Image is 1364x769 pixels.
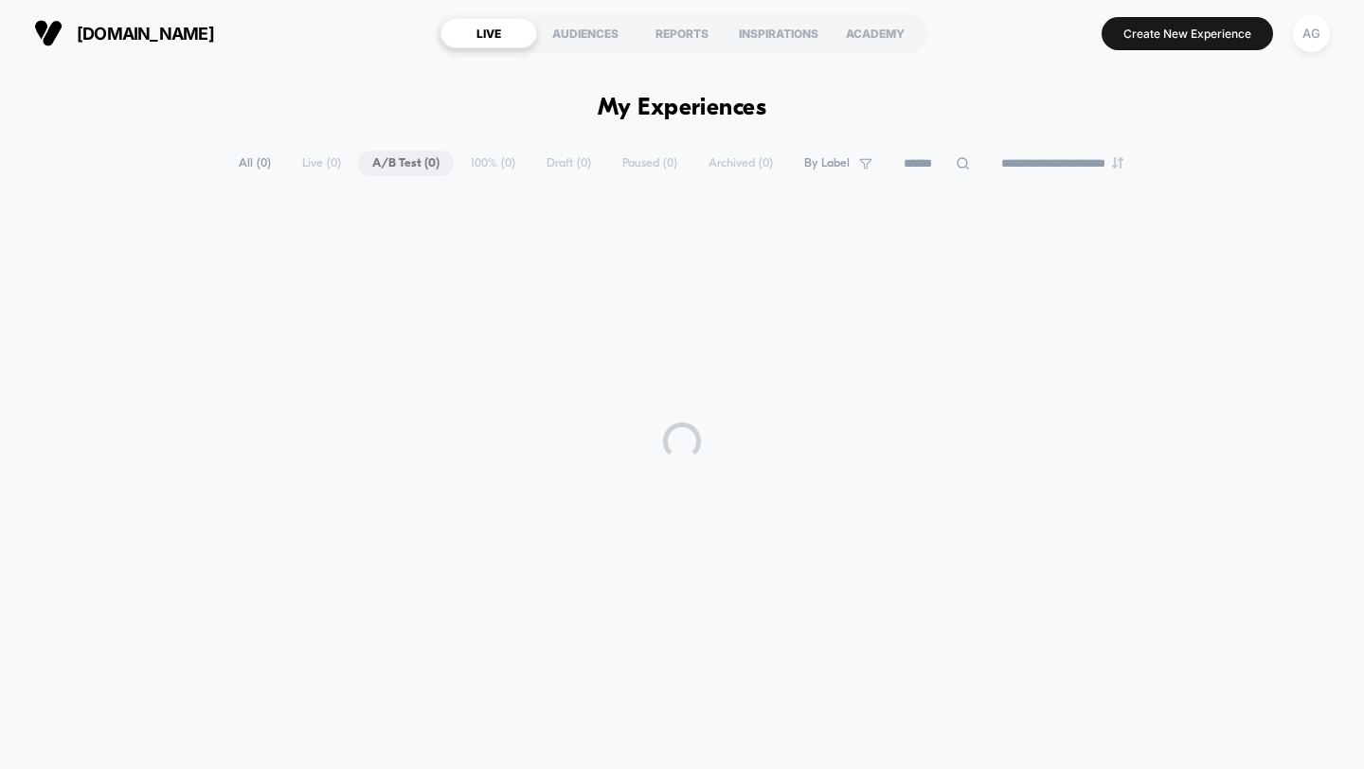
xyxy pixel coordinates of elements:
button: Create New Experience [1102,17,1273,50]
h1: My Experiences [598,95,767,122]
div: REPORTS [634,18,730,48]
div: LIVE [440,18,537,48]
button: [DOMAIN_NAME] [28,18,220,48]
span: All ( 0 ) [224,151,285,176]
div: INSPIRATIONS [730,18,827,48]
button: AG [1287,14,1336,53]
span: [DOMAIN_NAME] [77,24,214,44]
img: end [1112,157,1123,169]
span: By Label [804,156,850,170]
div: AG [1293,15,1330,52]
div: AUDIENCES [537,18,634,48]
div: ACADEMY [827,18,924,48]
img: Visually logo [34,19,63,47]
